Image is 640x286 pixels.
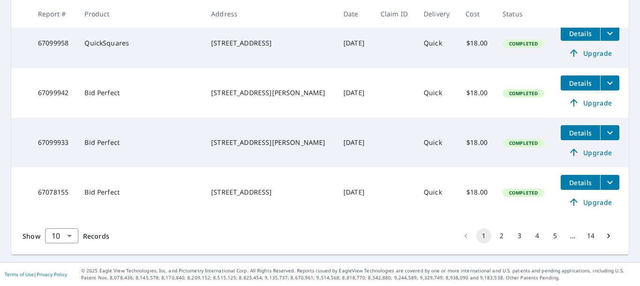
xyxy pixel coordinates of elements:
[561,125,600,140] button: detailsBtn-67099933
[503,140,543,146] span: Completed
[566,97,614,108] span: Upgrade
[566,178,594,187] span: Details
[416,68,458,118] td: Quick
[30,18,77,68] td: 67099958
[5,271,67,277] p: |
[601,228,616,243] button: Go to next page
[23,232,40,241] span: Show
[211,138,328,147] div: [STREET_ADDRESS][PERSON_NAME]
[458,18,495,68] td: $18.00
[512,228,527,243] button: Go to page 3
[37,271,67,278] a: Privacy Policy
[83,232,109,241] span: Records
[416,167,458,217] td: Quick
[566,128,594,137] span: Details
[565,231,580,241] div: …
[494,228,509,243] button: Go to page 2
[600,26,619,41] button: filesDropdownBtn-67099958
[30,68,77,118] td: 67099942
[561,45,619,60] a: Upgrade
[561,175,600,190] button: detailsBtn-67078155
[77,18,204,68] td: QuickSquares
[561,26,600,41] button: detailsBtn-67099958
[336,118,373,167] td: [DATE]
[336,18,373,68] td: [DATE]
[45,228,78,243] div: Show 10 records
[77,118,204,167] td: Bid Perfect
[30,167,77,217] td: 67078155
[561,75,600,90] button: detailsBtn-67099942
[503,90,543,97] span: Completed
[45,223,78,249] div: 10
[416,118,458,167] td: Quick
[566,196,614,208] span: Upgrade
[530,228,545,243] button: Go to page 4
[30,118,77,167] td: 67099933
[5,271,34,278] a: Terms of Use
[566,147,614,158] span: Upgrade
[336,68,373,118] td: [DATE]
[503,189,543,196] span: Completed
[600,75,619,90] button: filesDropdownBtn-67099942
[211,88,328,98] div: [STREET_ADDRESS][PERSON_NAME]
[211,38,328,48] div: [STREET_ADDRESS]
[476,228,491,243] button: page 1
[211,188,328,197] div: [STREET_ADDRESS]
[458,68,495,118] td: $18.00
[566,47,614,59] span: Upgrade
[458,167,495,217] td: $18.00
[561,195,619,210] a: Upgrade
[566,79,594,88] span: Details
[336,167,373,217] td: [DATE]
[583,228,598,243] button: Go to page 14
[81,267,635,281] p: © 2025 Eagle View Technologies, Inc. and Pictometry International Corp. All Rights Reserved. Repo...
[77,68,204,118] td: Bid Perfect
[458,118,495,167] td: $18.00
[457,228,617,243] nav: pagination navigation
[561,95,619,110] a: Upgrade
[503,40,543,47] span: Completed
[600,175,619,190] button: filesDropdownBtn-67078155
[566,29,594,38] span: Details
[416,18,458,68] td: Quick
[77,167,204,217] td: Bid Perfect
[600,125,619,140] button: filesDropdownBtn-67099933
[548,228,563,243] button: Go to page 5
[561,145,619,160] a: Upgrade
